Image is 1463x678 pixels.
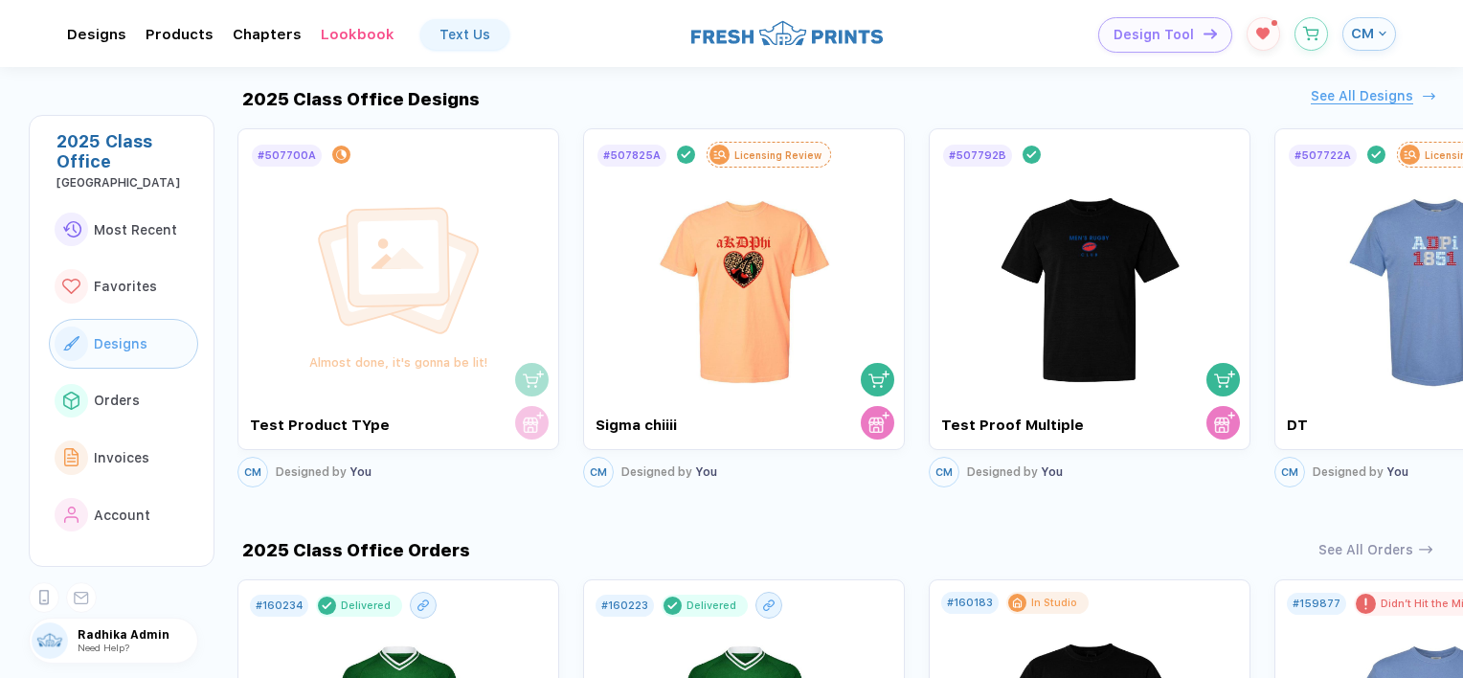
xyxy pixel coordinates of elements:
button: link to iconDesigns [49,319,198,369]
div: Licensing Review [734,149,822,161]
img: link to icon [63,336,79,350]
span: Account [94,508,150,523]
img: shopping cart [523,369,544,390]
img: shopping cart [868,369,889,390]
span: Most Recent [94,222,177,237]
button: shopping cart [1206,363,1240,396]
span: Designed by [967,465,1038,479]
button: link to iconAccount [49,490,198,540]
span: CM [935,466,953,479]
img: link to icon [64,507,79,524]
span: Designs [94,336,147,351]
button: CM [237,457,268,487]
button: link to iconOrders [49,376,198,426]
div: # 507722A [1294,149,1351,162]
div: Test Product TYpe [250,417,410,434]
div: Abilene Christian University [56,176,198,190]
span: Need Help? [78,642,129,653]
img: link to icon [62,221,81,237]
div: #507792Bshopping cartstore cart Test Proof MultipleCMDesigned by You [929,124,1250,492]
div: Test Proof Multiple [941,417,1101,434]
div: 2025 Class Office [56,131,198,171]
button: CM [583,457,614,487]
div: LookbookToggle dropdown menu chapters [321,26,394,43]
div: In Studio [1031,597,1077,609]
span: CM [244,466,261,479]
div: #507825ALicensing Reviewshopping cartstore cart Sigma chiiiiCMDesigned by You [583,124,905,492]
div: Delivered [686,599,736,611]
img: icon [1204,29,1217,39]
div: DesignsToggle dropdown menu [67,26,126,43]
img: link to icon [64,448,79,466]
button: Design Toolicon [1098,17,1232,53]
img: store cart [523,412,544,433]
div: Lookbook [321,26,394,43]
button: store cart [515,406,549,440]
img: design_progress.svg [312,204,484,338]
img: shopping cart [1214,369,1235,390]
button: shopping cart [515,363,549,396]
div: You [967,465,1063,479]
span: Design Tool [1114,27,1194,43]
span: CM [1281,466,1298,479]
div: # 160183 [947,597,993,609]
span: Favorites [94,279,157,294]
div: # 160223 [601,599,648,611]
div: You [276,465,371,479]
img: user profile [32,622,68,659]
span: Designed by [1313,465,1384,479]
img: store cart [868,412,889,433]
div: See All Designs [1311,88,1413,104]
a: Text Us [420,19,509,50]
img: link to icon [63,392,79,409]
div: # 507792B [949,149,1006,162]
button: CM [1342,17,1396,51]
div: 2025 Class Office Designs [237,89,480,109]
div: Text Us [439,27,490,42]
sup: 1 [1272,20,1277,26]
div: Sigma chiiii [596,417,755,434]
button: shopping cart [861,363,894,396]
div: # 507700A [258,149,316,162]
button: store cart [1206,406,1240,440]
img: store cart [1214,412,1235,433]
span: Designed by [276,465,347,479]
div: #507700AAlmost done, it's gonna be lit!shopping cartstore cart Test Product TYpeCMDesigned by You [237,124,559,492]
div: See All Orders [1318,542,1413,557]
div: ChaptersToggle dropdown menu chapters [233,26,302,43]
span: Designed by [621,465,692,479]
img: 1759726554262etwyf_nt_front.png [982,169,1198,394]
span: CM [590,466,607,479]
span: Radhika Admin [78,628,197,642]
button: store cart [861,406,894,440]
span: Invoices [94,450,149,465]
span: Orders [94,393,140,408]
div: You [621,465,717,479]
img: logo [691,18,883,48]
div: Delivered [341,599,391,611]
img: link to icon [62,279,80,295]
div: # 159877 [1293,598,1340,610]
button: link to iconInvoices [49,433,198,483]
div: 2025 Class Office Orders [237,540,470,560]
div: DT [1287,417,1447,434]
div: You [1313,465,1408,479]
div: Almost done, it's gonna be lit! [281,350,516,374]
img: 1759771562026ipjxv_nt_front.png [637,169,852,394]
button: CM [1274,457,1305,487]
div: # 160234 [256,599,303,611]
div: # 507825A [603,149,661,162]
div: ProductsToggle dropdown menu [146,26,214,43]
span: CM [1351,25,1374,42]
button: CM [929,457,959,487]
button: link to iconMost Recent [49,205,198,255]
button: link to iconFavorites [49,261,198,311]
button: See All Designs [1311,88,1432,104]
